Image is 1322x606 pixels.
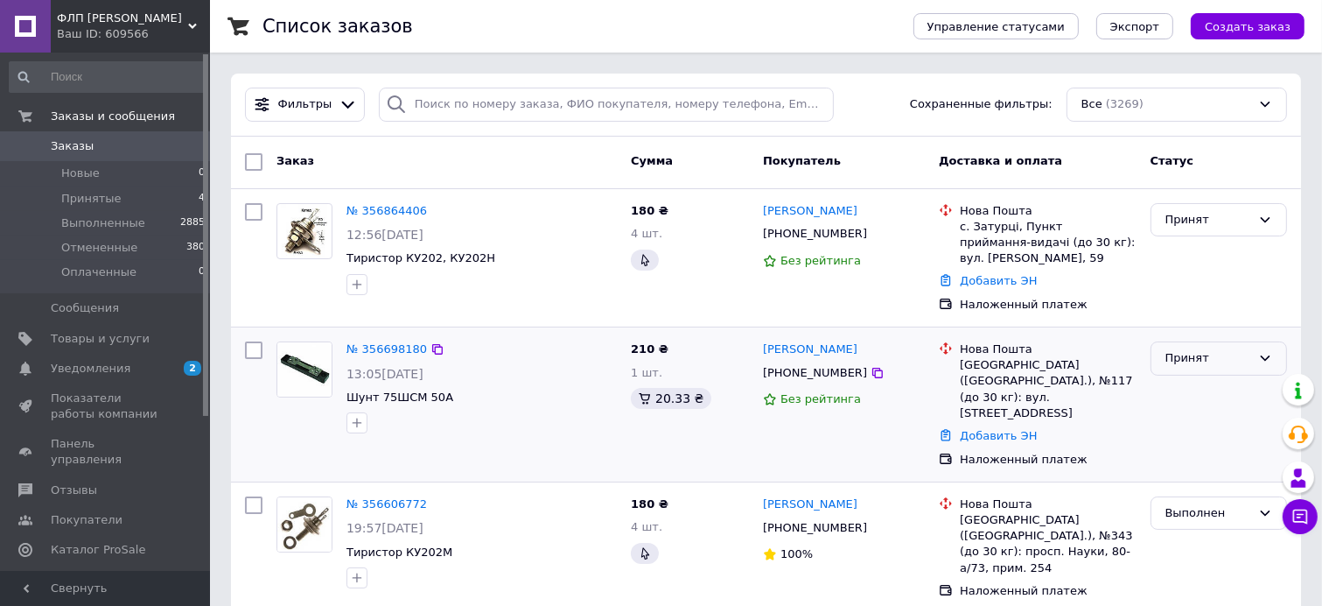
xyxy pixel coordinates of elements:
[960,512,1136,576] div: [GEOGRAPHIC_DATA] ([GEOGRAPHIC_DATA].), №343 (до 30 кг): просп. Науки, 80-а/73, прим. 254
[1096,13,1173,39] button: Экспорт
[1191,13,1305,39] button: Создать заказ
[9,61,206,93] input: Поиск
[763,497,857,513] a: [PERSON_NAME]
[180,215,205,231] span: 2885
[346,521,423,535] span: 19:57[DATE]
[276,497,332,553] a: Фото товару
[1081,96,1102,113] span: Все
[57,11,188,26] span: ФЛП Коротенко В.Н.
[346,367,423,381] span: 13:05[DATE]
[51,512,122,528] span: Покупатели
[631,388,710,409] div: 20.33 ₴
[780,547,813,560] span: 100%
[51,542,145,558] span: Каталог ProSale
[960,342,1136,357] div: Нова Пошта
[780,254,861,267] span: Без рейтинга
[199,166,205,181] span: 0
[960,357,1136,421] div: [GEOGRAPHIC_DATA] ([GEOGRAPHIC_DATA].), №117 (до 30 кг): вул. [STREET_ADDRESS]
[1151,154,1194,167] span: Статус
[1110,20,1159,33] span: Экспорт
[51,483,97,498] span: Отзывы
[61,191,122,207] span: Принятые
[1106,97,1144,110] span: (3269)
[51,300,119,316] span: Сообщения
[960,297,1136,313] div: Наложенный платеж
[276,203,332,259] a: Фото товару
[631,520,662,533] span: 4 шт.
[51,391,162,422] span: Показатели работы компании
[763,154,841,167] span: Покупатель
[1165,211,1251,229] div: Принят
[1165,504,1251,523] div: Выполнен
[51,436,162,468] span: Панель управления
[631,204,668,217] span: 180 ₴
[346,546,452,559] a: Тиристор КУ202М
[913,13,1079,39] button: Управление статусами
[51,361,130,377] span: Уведомления
[759,362,871,384] div: [PHONE_NUMBER]
[960,219,1136,267] div: с. Затурці, Пункт приймання-видачі (до 30 кг): вул. [PERSON_NAME], 59
[1165,349,1251,368] div: Принят
[960,203,1136,219] div: Нова Пошта
[763,203,857,220] a: [PERSON_NAME]
[763,342,857,358] a: [PERSON_NAME]
[278,96,332,113] span: Фильтры
[346,391,453,404] a: Шунт 75ШСМ 50А
[282,204,327,258] img: Фото товару
[346,228,423,242] span: 12:56[DATE]
[57,26,210,42] div: Ваш ID: 609566
[51,331,150,347] span: Товары и услуги
[631,342,668,356] span: 210 ₴
[910,96,1053,113] span: Сохраненные фильтры:
[631,227,662,240] span: 4 шт.
[277,497,332,552] img: Фото товару
[1283,499,1318,534] button: Чат с покупателем
[960,497,1136,512] div: Нова Пошта
[186,240,205,256] span: 380
[199,191,205,207] span: 4
[61,240,137,256] span: Отмененные
[61,264,136,280] span: Оплаченные
[631,366,662,379] span: 1 шт.
[939,154,1062,167] span: Доставка и оплата
[346,342,427,356] a: № 356698180
[759,517,871,539] div: [PHONE_NUMBER]
[277,342,332,397] img: Фото товару
[1173,19,1305,32] a: Создать заказ
[262,16,413,37] h1: Список заказов
[631,154,673,167] span: Сумма
[184,361,201,376] span: 2
[960,583,1136,599] div: Наложенный платеж
[346,204,427,217] a: № 356864406
[960,274,1037,287] a: Добавить ЭН
[960,452,1136,468] div: Наложенный платеж
[51,109,175,124] span: Заказы и сообщения
[379,88,834,122] input: Поиск по номеру заказа, ФИО покупателя, номеру телефона, Email, номеру накладной
[199,264,205,280] span: 0
[61,166,100,181] span: Новые
[759,222,871,245] div: [PHONE_NUMBER]
[346,497,427,511] a: № 356606772
[346,251,495,264] a: Тиристор КУ202, КУ202Н
[927,20,1065,33] span: Управление статусами
[960,429,1037,442] a: Добавить ЭН
[276,154,314,167] span: Заказ
[51,138,94,154] span: Заказы
[61,215,145,231] span: Выполненные
[780,392,861,405] span: Без рейтинга
[1205,20,1291,33] span: Создать заказ
[276,342,332,398] a: Фото товару
[631,497,668,511] span: 180 ₴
